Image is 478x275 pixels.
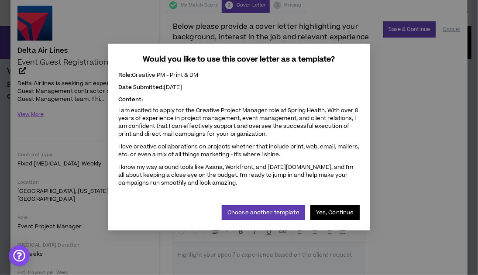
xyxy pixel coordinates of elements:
[119,143,360,158] span: I love creative collaborations on projects whether that include print, web, email, mailers, etc. ...
[119,83,164,91] span: Date Submitted:
[9,245,30,266] div: Open Intercom Messenger
[222,205,305,220] button: Choose another template
[119,107,358,138] span: I am excited to apply for the Creative Project Manager role at Spring Health. With over 8 years o...
[119,54,360,65] p: Would you like to use this cover letter as a template?
[119,71,132,79] span: Role:
[119,163,354,187] span: I know my way around tools like Asana, Workfront, and [DATE][DOMAIN_NAME], and I'm all about keep...
[119,96,143,103] span: Content:
[132,71,199,79] span: Creative PM - Print & DM
[175,107,220,121] button: Template
[310,205,360,220] button: Yes, Continue
[164,83,182,91] span: [DATE]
